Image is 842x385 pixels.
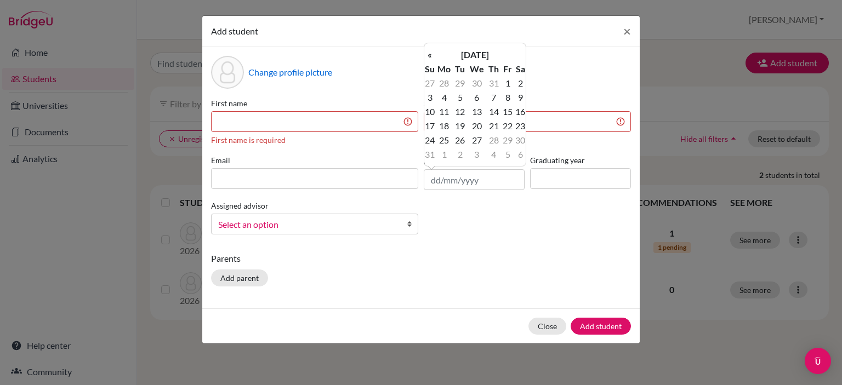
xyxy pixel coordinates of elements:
[435,48,515,62] th: [DATE]
[515,62,526,76] th: Sa
[571,318,631,335] button: Add student
[424,169,525,190] input: dd/mm/yyyy
[805,348,831,374] div: Open Intercom Messenger
[211,252,631,265] p: Parents
[501,119,515,133] td: 22
[453,119,467,133] td: 19
[501,90,515,105] td: 8
[211,97,418,109] label: First name
[424,105,435,119] td: 10
[467,147,486,162] td: 3
[453,76,467,90] td: 29
[435,62,453,76] th: Mo
[435,90,453,105] td: 4
[467,76,486,90] td: 30
[453,147,467,162] td: 2
[486,133,500,147] td: 28
[211,154,418,166] label: Email
[424,119,435,133] td: 17
[501,147,515,162] td: 5
[211,269,268,286] button: Add parent
[467,90,486,105] td: 6
[467,133,486,147] td: 27
[486,119,500,133] td: 21
[211,26,258,36] span: Add student
[424,97,631,109] label: Surname
[435,76,453,90] td: 28
[623,23,631,39] span: ×
[435,147,453,162] td: 1
[486,105,500,119] td: 14
[435,119,453,133] td: 18
[515,133,526,147] td: 30
[424,62,435,76] th: Su
[424,134,631,146] div: Surname is required
[515,90,526,105] td: 9
[211,200,269,211] label: Assigned advisor
[453,105,467,119] td: 12
[501,76,515,90] td: 1
[467,105,486,119] td: 13
[515,76,526,90] td: 2
[453,90,467,105] td: 5
[424,147,435,162] td: 31
[218,217,397,232] span: Select an option
[453,62,467,76] th: Tu
[424,48,435,62] th: «
[615,16,640,47] button: Close
[486,62,500,76] th: Th
[515,119,526,133] td: 23
[424,90,435,105] td: 3
[453,133,467,147] td: 26
[501,133,515,147] td: 29
[501,62,515,76] th: Fr
[501,105,515,119] td: 15
[211,134,418,146] div: First name is required
[486,76,500,90] td: 31
[424,76,435,90] td: 27
[515,105,526,119] td: 16
[486,147,500,162] td: 4
[435,133,453,147] td: 25
[435,105,453,119] td: 11
[467,62,486,76] th: We
[528,318,566,335] button: Close
[515,147,526,162] td: 6
[424,133,435,147] td: 24
[486,90,500,105] td: 7
[530,154,631,166] label: Graduating year
[211,56,244,89] div: Profile picture
[467,119,486,133] td: 20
